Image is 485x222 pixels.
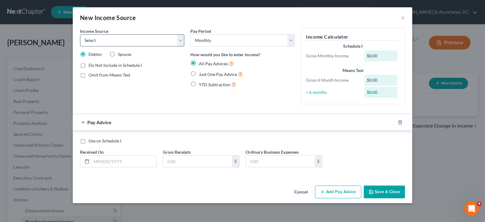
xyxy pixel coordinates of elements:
span: 4 [477,201,482,206]
span: Omit from Means Test [89,72,130,77]
div: $0.00 [364,50,398,61]
span: Received On [80,149,104,155]
div: Gross Monthly Income [303,53,361,59]
input: MM/DD/YYYY [92,155,156,167]
button: × [401,14,405,21]
button: Cancel [289,186,313,198]
input: 0.00 [246,155,315,167]
div: Gross 6 Month Income [303,77,361,83]
span: Just One Pay Advice [199,72,237,77]
button: Save & Close [364,186,405,198]
span: Do Not Include in Schedule I [89,63,142,68]
span: Pay Advice [87,119,112,125]
label: Gross Receipts [163,149,191,155]
div: ÷ 6 months [303,89,361,95]
span: All Pay Advices [199,61,228,66]
label: Ordinary Business Expenses [246,149,299,155]
div: $ [315,155,322,167]
span: Income Source [80,29,108,34]
iframe: Intercom live chat [464,201,479,216]
button: Add Pay Advice [315,186,361,198]
label: Pay Period [190,28,211,34]
div: Schedule I [306,43,400,49]
input: 0.00 [163,155,232,167]
div: $0.00 [364,87,398,98]
div: Means Test [306,67,400,73]
div: $ [232,155,239,167]
span: Debtor [89,52,102,57]
span: Spouse [118,52,131,57]
label: How would you like to enter income? [190,51,260,58]
span: YTD Subtraction [199,82,230,87]
div: $0.00 [364,75,398,86]
span: Use on Schedule I [89,138,121,143]
div: New Income Source [80,13,136,22]
h5: Income Calculator [306,33,400,41]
